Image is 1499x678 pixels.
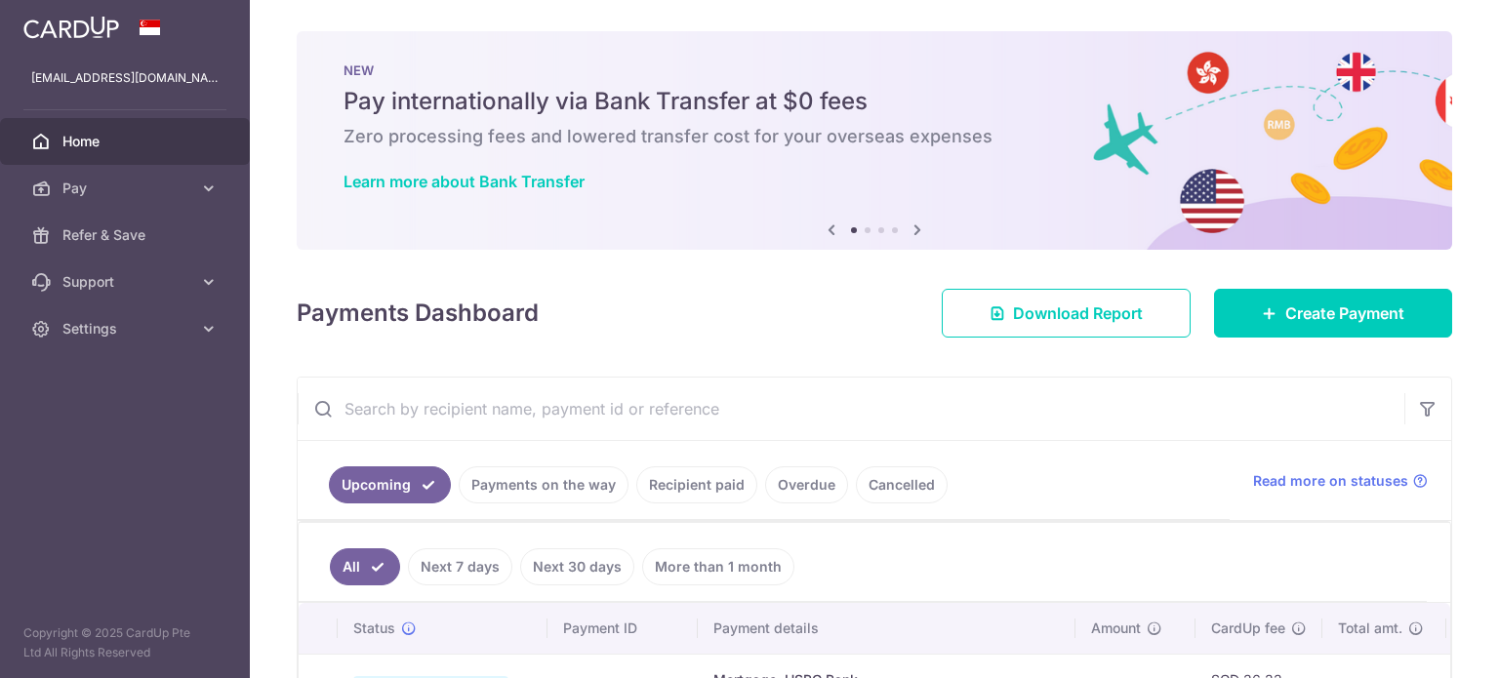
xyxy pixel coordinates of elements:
a: Overdue [765,466,848,503]
span: Support [62,272,191,292]
span: Pay [62,179,191,198]
span: Total amt. [1338,618,1402,638]
a: Cancelled [856,466,948,503]
input: Search by recipient name, payment id or reference [298,378,1404,440]
span: CardUp fee [1211,618,1285,638]
span: Status [353,618,395,638]
h5: Pay internationally via Bank Transfer at $0 fees [344,86,1405,117]
a: Payments on the way [459,466,628,503]
span: Refer & Save [62,225,191,245]
th: Payment details [698,603,1075,654]
h6: Zero processing fees and lowered transfer cost for your overseas expenses [344,125,1405,148]
h4: Payments Dashboard [297,296,539,331]
span: Read more on statuses [1253,471,1408,491]
img: Bank transfer banner [297,31,1452,250]
span: Settings [62,319,191,339]
a: Upcoming [329,466,451,503]
a: Recipient paid [636,466,757,503]
a: All [330,548,400,585]
th: Payment ID [547,603,698,654]
a: Learn more about Bank Transfer [344,172,585,191]
a: Read more on statuses [1253,471,1428,491]
a: Next 30 days [520,548,634,585]
p: NEW [344,62,1405,78]
p: [EMAIL_ADDRESS][DOMAIN_NAME] [31,68,219,88]
span: Amount [1091,618,1141,638]
a: Download Report [942,289,1191,338]
a: More than 1 month [642,548,794,585]
a: Next 7 days [408,548,512,585]
span: Home [62,132,191,151]
a: Create Payment [1214,289,1452,338]
span: Download Report [1013,301,1143,325]
span: Create Payment [1285,301,1404,325]
img: CardUp [23,16,119,39]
